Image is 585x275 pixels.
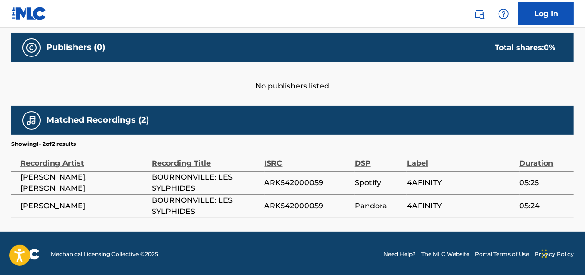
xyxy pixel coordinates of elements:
[535,250,574,258] a: Privacy Policy
[407,200,515,212] span: 4AFINITY
[542,240,547,268] div: Drag
[46,115,149,125] h5: Matched Recordings (2)
[26,42,37,53] img: Publishers
[494,5,513,23] div: Help
[498,8,509,19] img: help
[421,250,469,258] a: The MLC Website
[474,8,485,19] img: search
[11,62,574,92] div: No publishers listed
[152,148,259,169] div: Recording Title
[152,195,259,217] span: BOURNONVILLE: LES SYLPHIDES
[46,42,105,53] h5: Publishers (0)
[355,200,402,212] span: Pandora
[520,200,569,212] span: 05:24
[407,148,515,169] div: Label
[383,250,416,258] a: Need Help?
[355,148,402,169] div: DSP
[20,172,147,194] span: [PERSON_NAME],[PERSON_NAME]
[520,148,569,169] div: Duration
[20,200,147,212] span: [PERSON_NAME]
[470,5,489,23] a: Public Search
[26,115,37,126] img: Matched Recordings
[355,177,402,188] span: Spotify
[20,148,147,169] div: Recording Artist
[11,140,76,148] p: Showing 1 - 2 of 2 results
[265,148,350,169] div: ISRC
[539,231,585,275] iframe: Chat Widget
[265,177,350,188] span: ARK542000059
[11,7,47,20] img: MLC Logo
[265,200,350,212] span: ARK542000059
[407,177,515,188] span: 4AFINITY
[520,177,569,188] span: 05:25
[152,172,259,194] span: BOURNONVILLE: LES SYLPHIDES
[51,250,158,258] span: Mechanical Licensing Collective © 2025
[544,43,555,52] span: 0 %
[475,250,529,258] a: Portal Terms of Use
[495,42,555,53] div: Total shares:
[518,2,574,25] a: Log In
